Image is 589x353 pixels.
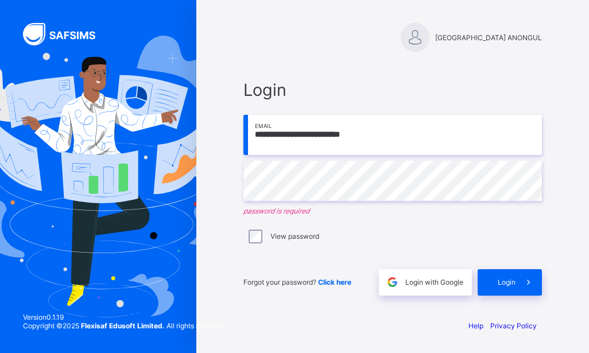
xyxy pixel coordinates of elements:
[490,321,537,330] a: Privacy Policy
[243,207,542,215] em: password is required
[318,278,351,286] a: Click here
[405,278,463,286] span: Login with Google
[243,278,351,286] span: Forgot your password?
[23,23,109,45] img: SAFSIMS Logo
[243,80,542,100] span: Login
[23,313,226,321] span: Version 0.1.19
[468,321,483,330] a: Help
[498,278,516,286] span: Login
[386,276,399,289] img: google.396cfc9801f0270233282035f929180a.svg
[81,321,165,330] strong: Flexisaf Edusoft Limited.
[435,33,542,42] span: [GEOGRAPHIC_DATA] ANONGUL
[270,232,319,240] label: View password
[23,321,226,330] span: Copyright © 2025 All rights reserved.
